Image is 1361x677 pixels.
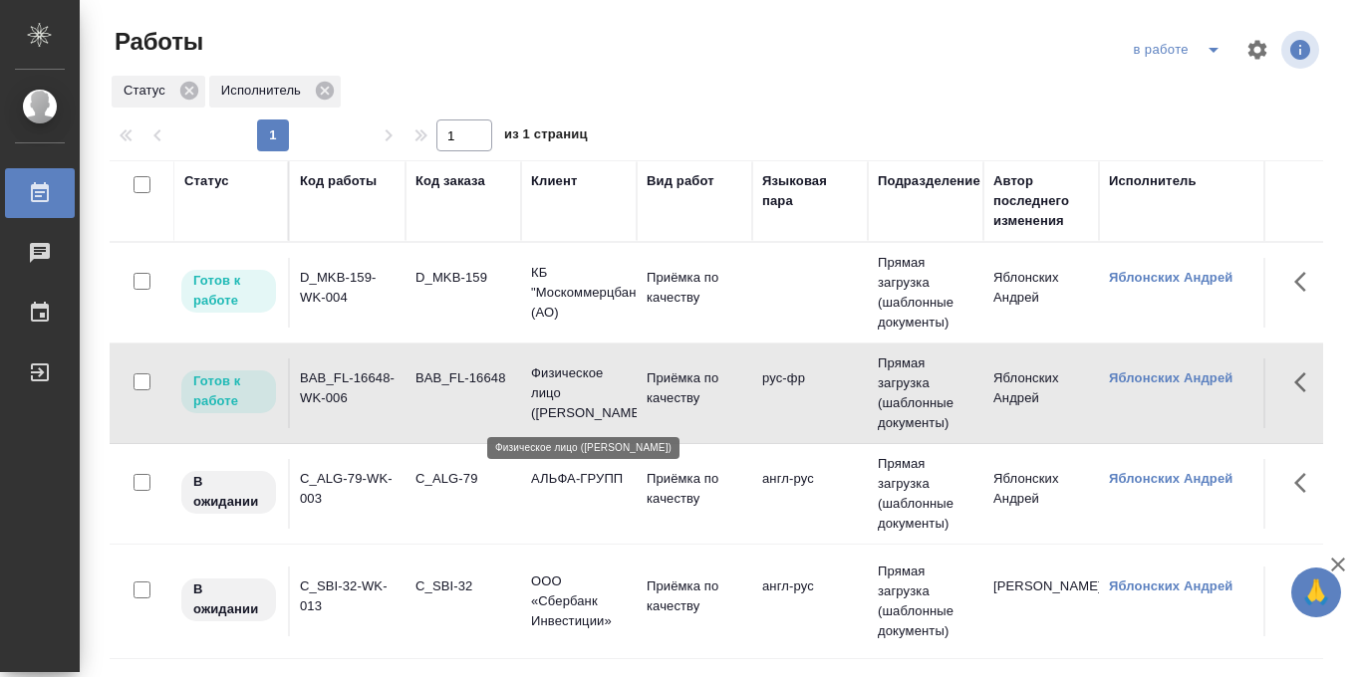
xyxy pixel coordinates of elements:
div: Клиент [531,171,577,191]
p: В ожидании [193,579,264,619]
p: В ожидании [193,472,264,512]
div: Подразделение [878,171,980,191]
p: Физическое лицо ([PERSON_NAME]) [531,363,627,423]
div: C_ALG-79 [415,469,511,489]
div: BAB_FL-16648 [415,368,511,388]
p: Готов к работе [193,371,264,411]
p: Готов к работе [193,271,264,311]
td: Прямая загрузка (шаблонные документы) [868,444,983,544]
td: Прямая загрузка (шаблонные документы) [868,343,983,443]
p: Приёмка по качеству [647,576,742,616]
div: Код работы [300,171,377,191]
td: [PERSON_NAME] [983,566,1099,636]
button: Здесь прячутся важные кнопки [1282,459,1330,507]
p: Исполнитель [221,81,308,101]
p: Приёмка по качеству [647,469,742,509]
span: 🙏 [1299,571,1333,613]
td: BAB_FL-16648-WK-006 [290,358,406,428]
span: Работы [110,26,203,58]
span: Настроить таблицу [1233,26,1281,74]
p: ООО «Сбербанк Инвестиции» [531,571,627,631]
p: Приёмка по качеству [647,268,742,308]
div: split button [1129,34,1233,66]
a: Яблонских Андрей [1109,270,1232,285]
div: Статус [112,76,205,108]
div: Исполнитель [1109,171,1197,191]
div: Код заказа [415,171,485,191]
a: Яблонских Андрей [1109,370,1232,385]
p: Приёмка по качеству [647,368,742,408]
td: англ-рус [752,566,868,636]
td: Прямая загрузка (шаблонные документы) [868,243,983,342]
div: Статус [184,171,229,191]
div: Исполнитель назначен, приступать к работе пока рано [179,469,278,516]
td: Яблонских Андрей [983,358,1099,428]
td: Яблонских Андрей [983,459,1099,529]
p: АЛЬФА-ГРУПП [531,469,627,489]
td: D_MKB-159-WK-004 [290,258,406,328]
div: Исполнитель назначен, приступать к работе пока рано [179,576,278,623]
td: англ-рус [752,459,868,529]
div: Исполнитель [209,76,341,108]
td: C_ALG-79-WK-003 [290,459,406,529]
a: Яблонских Андрей [1109,578,1232,593]
button: Здесь прячутся важные кнопки [1282,358,1330,406]
td: Яблонских Андрей [983,258,1099,328]
button: Здесь прячутся важные кнопки [1282,258,1330,306]
p: Статус [124,81,172,101]
div: Исполнитель может приступить к работе [179,368,278,415]
td: C_SBI-32-WK-013 [290,566,406,636]
span: из 1 страниц [504,122,588,151]
div: Языковая пара [762,171,858,211]
td: рус-фр [752,358,868,428]
div: C_SBI-32 [415,576,511,596]
div: D_MKB-159 [415,268,511,288]
p: КБ "Москоммерцбанк" (АО) [531,263,627,323]
div: Исполнитель может приступить к работе [179,268,278,315]
div: Автор последнего изменения [993,171,1089,231]
button: Здесь прячутся важные кнопки [1282,566,1330,614]
span: Посмотреть информацию [1281,31,1323,69]
div: Вид работ [647,171,714,191]
a: Яблонских Андрей [1109,471,1232,486]
button: 🙏 [1291,567,1341,617]
td: Прямая загрузка (шаблонные документы) [868,552,983,651]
